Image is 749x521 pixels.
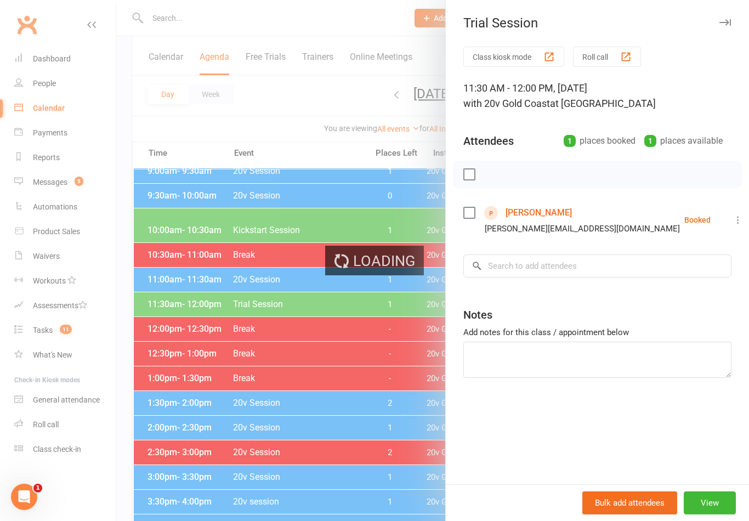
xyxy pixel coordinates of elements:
[463,326,731,339] div: Add notes for this class / appointment below
[463,47,564,67] button: Class kiosk mode
[446,15,749,31] div: Trial Session
[644,135,656,147] div: 1
[463,307,492,322] div: Notes
[644,133,723,149] div: places available
[506,204,572,222] a: [PERSON_NAME]
[33,484,42,492] span: 1
[573,47,641,67] button: Roll call
[463,98,550,109] span: with 20v Gold Coast
[564,135,576,147] div: 1
[485,222,680,236] div: [PERSON_NAME][EMAIL_ADDRESS][DOMAIN_NAME]
[463,133,514,149] div: Attendees
[550,98,656,109] span: at [GEOGRAPHIC_DATA]
[684,216,711,224] div: Booked
[463,81,731,111] div: 11:30 AM - 12:00 PM, [DATE]
[11,484,37,510] iframe: Intercom live chat
[582,491,677,514] button: Bulk add attendees
[463,254,731,278] input: Search to add attendees
[684,491,736,514] button: View
[564,133,635,149] div: places booked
